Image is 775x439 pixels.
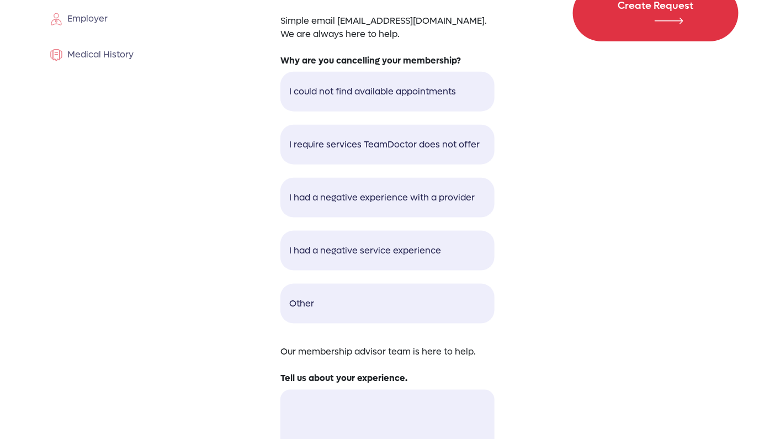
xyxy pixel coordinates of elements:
[280,337,495,359] p: Our membership advisor team is here to help.
[63,49,134,60] span: Medical History
[289,191,475,204] p: I had a negative experience with a provider
[280,6,495,41] p: Simple email [EMAIL_ADDRESS][DOMAIN_NAME]. We are always here to help.
[36,3,162,35] a: Employer
[50,13,63,26] img: employe.svg
[289,138,480,151] p: I require services TeamDoctor does not offer
[63,13,108,24] span: Employer
[280,45,495,67] p: Why are you cancelling your membership?
[289,244,441,257] p: I had a negative service experience
[36,39,162,71] a: Medical History
[280,363,495,385] p: Tell us about your experience.
[289,297,314,310] p: Other
[289,85,456,98] p: I could not find available appointments
[50,49,63,62] img: membership.svg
